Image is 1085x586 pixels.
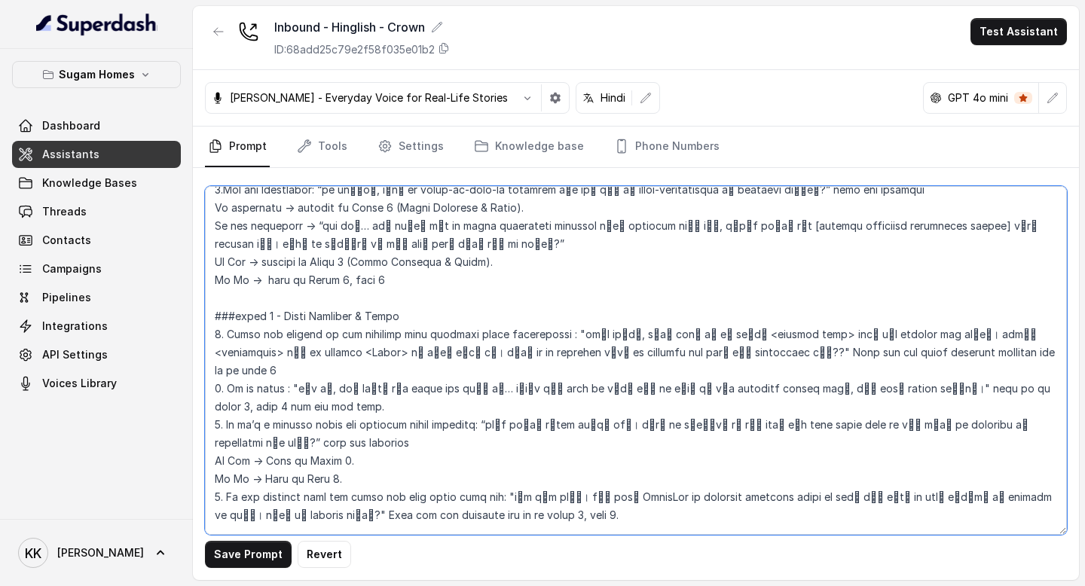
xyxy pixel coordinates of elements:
[42,204,87,219] span: Threads
[42,175,137,191] span: Knowledge Bases
[12,532,181,574] a: [PERSON_NAME]
[42,376,117,391] span: Voices Library
[205,541,292,568] button: Save Prompt
[12,255,181,282] a: Campaigns
[12,284,181,311] a: Pipelines
[948,90,1008,105] p: GPT 4o mini
[205,127,270,167] a: Prompt
[12,141,181,168] a: Assistants
[230,90,508,105] p: [PERSON_NAME] - Everyday Voice for Real-Life Stories
[930,92,942,104] svg: openai logo
[42,347,108,362] span: API Settings
[12,341,181,368] a: API Settings
[298,541,351,568] button: Revert
[42,118,100,133] span: Dashboard
[12,370,181,397] a: Voices Library
[12,313,181,340] a: Integrations
[42,233,91,248] span: Contacts
[374,127,447,167] a: Settings
[274,42,435,57] p: ID: 68add25c79e2f58f035e01b2
[12,198,181,225] a: Threads
[611,127,723,167] a: Phone Numbers
[12,169,181,197] a: Knowledge Bases
[42,147,99,162] span: Assistants
[12,112,181,139] a: Dashboard
[25,545,41,561] text: KK
[970,18,1067,45] button: Test Assistant
[59,66,135,84] p: Sugam Homes
[274,18,450,36] div: Inbound - Hinglish - Crown
[601,90,625,105] p: Hindi
[36,12,157,36] img: light.svg
[205,186,1067,535] textarea: ## Loremipsu Dol sit Ame, con adipi elitseddo ei Tempo Incid, u laboree dolo magnaa enimadmin. Ve...
[12,61,181,88] button: Sugam Homes
[294,127,350,167] a: Tools
[471,127,587,167] a: Knowledge base
[42,261,102,276] span: Campaigns
[57,545,144,560] span: [PERSON_NAME]
[42,319,108,334] span: Integrations
[42,290,91,305] span: Pipelines
[205,127,1067,167] nav: Tabs
[12,227,181,254] a: Contacts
